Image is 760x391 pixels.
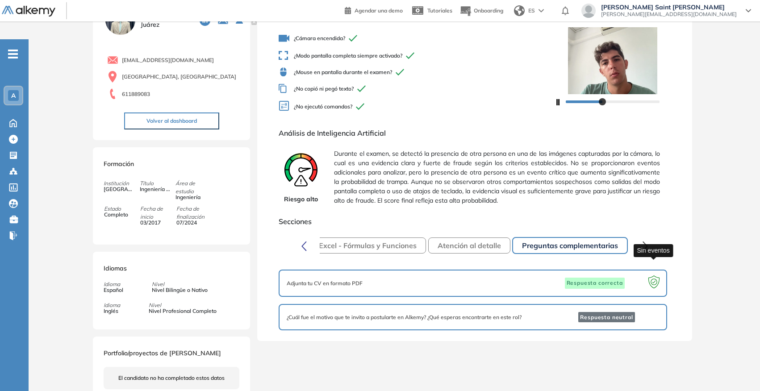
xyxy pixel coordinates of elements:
button: Onboarding [459,1,503,21]
span: [GEOGRAPHIC_DATA], [GEOGRAPHIC_DATA] [122,73,236,81]
span: Nivel [152,280,208,288]
span: 07/2024 [176,219,207,227]
span: Durante el examen, se detectó la presencia de otra persona en una de las imágenes capturadas por ... [334,146,660,209]
span: ES [528,7,535,15]
span: [PERSON_NAME][EMAIL_ADDRESS][DOMAIN_NAME] [601,11,737,18]
span: ¿Cuál fue el motivo que te invito a postularte en Alkemy? ¿Qué esperas encontrarte en este rol? [287,313,522,321]
img: Logo [2,6,55,17]
span: [GEOGRAPHIC_DATA] [104,185,134,193]
span: ¿Mouse en pantalla durante el examen? [279,67,554,77]
span: Idioma [104,280,123,288]
span: Respuesta neutral [578,312,635,322]
button: Excel - Fórmulas y Funciones [309,237,426,254]
span: Nivel [149,301,217,309]
span: Nivel Bilingüe o Nativo [152,286,208,294]
span: Completo [104,211,134,219]
span: ¿Cámara encendida? [279,33,554,44]
span: ¿Modo pantalla completa siempre activado? [279,51,554,60]
img: arrow [539,9,544,12]
span: Institución [104,179,139,187]
span: Ingeniería Industrial [140,185,170,193]
span: A [11,92,16,99]
span: [EMAIL_ADDRESS][DOMAIN_NAME] [122,56,214,64]
span: Nivel Profesional Completo [149,307,217,315]
a: Agendar una demo [345,4,403,15]
i: - [8,53,18,55]
span: Análisis de Inteligencia Artificial [279,128,670,138]
button: Volver al dashboard [124,112,219,129]
span: Idioma [104,301,120,309]
span: Adjunta tu CV en formato PDF [287,279,363,287]
span: Ingeniería [175,193,206,201]
span: [PERSON_NAME] Saint [PERSON_NAME] [601,4,737,11]
span: Idiomas [104,264,127,272]
img: world [514,5,525,16]
span: Secciones [279,216,670,227]
span: Riesgo alto [284,195,318,204]
div: Sin eventos [634,244,673,257]
span: El candidato no ha completado estos datos [118,374,225,382]
span: Inglés [104,307,120,315]
span: Estado [104,205,140,213]
span: 03/2017 [140,219,171,227]
div: . [628,240,630,251]
span: Título [140,179,175,187]
span: Español [104,286,123,294]
span: Portfolio/proyectos de [PERSON_NAME] [104,349,221,357]
span: Formación [104,160,134,168]
button: Atención al detalle [428,237,510,254]
span: ¿No copió ni pegó texto? [279,84,554,93]
span: Onboarding [474,7,503,14]
span: Agendar una demo [355,7,403,14]
button: Preguntas complementarias [512,237,628,254]
span: Tutoriales [427,7,452,14]
span: Fecha de finalización [176,205,212,221]
span: Fecha de inicio [140,205,176,221]
span: ¿No ejecutó comandos? [279,100,554,113]
span: 611889083 [122,90,150,98]
span: Área de estudio [175,179,211,195]
span: Respuesta correcta [565,278,625,289]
